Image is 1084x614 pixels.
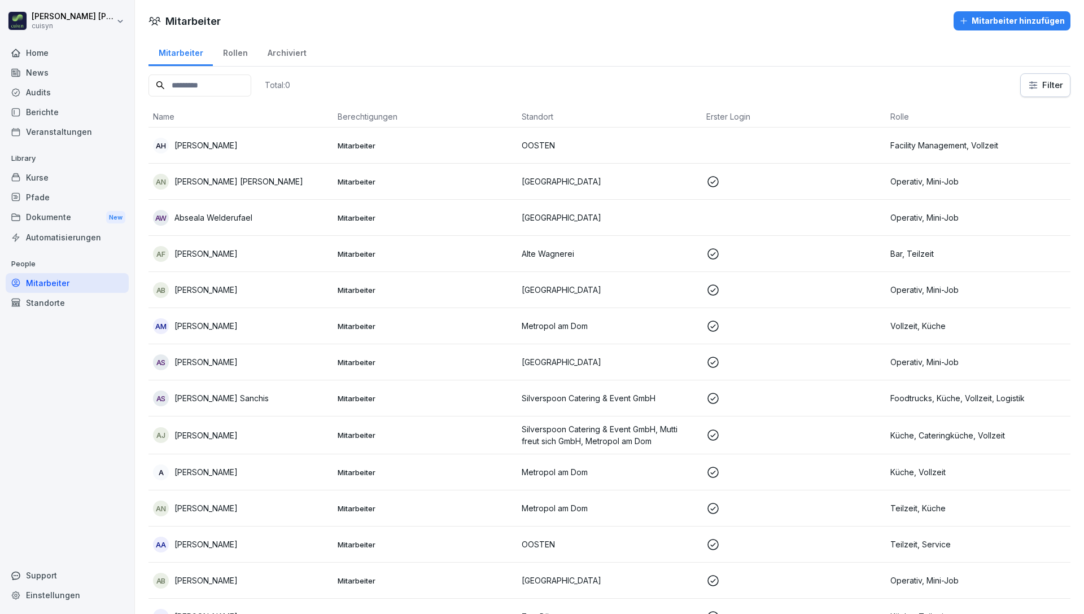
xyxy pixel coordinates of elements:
p: Mitarbeiter [338,321,513,331]
p: Abseala Welderufael [174,212,252,223]
a: Automatisierungen [6,227,129,247]
div: Filter [1028,80,1063,91]
p: [PERSON_NAME] [174,284,238,296]
p: [GEOGRAPHIC_DATA] [522,574,697,586]
p: [PERSON_NAME] [174,502,238,514]
p: Mitarbeiter [338,177,513,187]
p: Mitarbeiter [338,249,513,259]
p: Mitarbeiter [338,393,513,404]
div: AM [153,318,169,334]
th: Erster Login [702,106,886,128]
a: Pfade [6,187,129,207]
p: Mitarbeiter [338,285,513,295]
div: AA [153,537,169,552]
p: Küche, Vollzeit [890,466,1066,478]
button: Mitarbeiter hinzufügen [954,11,1070,30]
div: AS [153,391,169,406]
a: Standorte [6,293,129,313]
div: AF [153,246,169,262]
a: Archiviert [257,37,316,66]
a: Einstellungen [6,585,129,605]
p: Alte Wagnerei [522,248,697,260]
p: [PERSON_NAME] [174,139,238,151]
p: [PERSON_NAME] [174,248,238,260]
th: Name [148,106,333,128]
p: [PERSON_NAME] [174,320,238,332]
p: Bar, Teilzeit [890,248,1066,260]
a: Berichte [6,102,129,122]
a: Veranstaltungen [6,122,129,142]
div: Dokumente [6,207,129,228]
div: AW [153,210,169,226]
div: AN [153,174,169,190]
th: Rolle [886,106,1070,128]
div: AH [153,138,169,153]
p: Silverspoon Catering & Event GmbH, Mutti freut sich GmbH, Metropol am Dom [522,423,697,447]
p: Silverspoon Catering & Event GmbH [522,392,697,404]
p: Mitarbeiter [338,503,513,514]
div: New [106,211,125,224]
p: [PERSON_NAME] [PERSON_NAME] [174,176,303,187]
a: Mitarbeiter [148,37,213,66]
p: [PERSON_NAME] [174,466,238,478]
p: [PERSON_NAME] Sanchis [174,392,269,404]
p: Total: 0 [265,80,290,90]
p: [PERSON_NAME] [PERSON_NAME] [32,12,114,21]
a: Audits [6,82,129,102]
div: Mitarbeiter [6,273,129,293]
p: Mitarbeiter [338,357,513,367]
div: AB [153,282,169,298]
th: Berechtigungen [333,106,518,128]
p: People [6,255,129,273]
p: Küche, Cateringküche, Vollzeit [890,429,1066,441]
h1: Mitarbeiter [165,14,221,29]
p: Mitarbeiter [338,430,513,440]
p: [PERSON_NAME] [174,429,238,441]
p: Operativ, Mini-Job [890,356,1066,368]
p: [GEOGRAPHIC_DATA] [522,212,697,223]
p: [GEOGRAPHIC_DATA] [522,356,697,368]
div: AN [153,501,169,516]
p: OOSTEN [522,538,697,550]
div: AS [153,354,169,370]
a: Kurse [6,168,129,187]
p: Library [6,150,129,168]
div: Mitarbeiter hinzufügen [959,15,1065,27]
p: Facility Management, Vollzeit [890,139,1066,151]
a: DokumenteNew [6,207,129,228]
p: Metropol am Dom [522,466,697,478]
p: Teilzeit, Service [890,538,1066,550]
p: [GEOGRAPHIC_DATA] [522,176,697,187]
p: cuisyn [32,22,114,30]
a: News [6,63,129,82]
th: Standort [517,106,702,128]
p: [PERSON_NAME] [174,574,238,586]
a: Rollen [213,37,257,66]
p: Operativ, Mini-Job [890,284,1066,296]
p: Metropol am Dom [522,320,697,332]
div: Support [6,565,129,585]
div: A [153,464,169,480]
p: [GEOGRAPHIC_DATA] [522,284,697,296]
p: Mitarbeiter [338,141,513,151]
p: OOSTEN [522,139,697,151]
p: [PERSON_NAME] [174,356,238,368]
p: Mitarbeiter [338,213,513,223]
button: Filter [1021,74,1070,97]
div: AJ [153,427,169,443]
p: Operativ, Mini-Job [890,212,1066,223]
a: Home [6,43,129,63]
p: Mitarbeiter [338,467,513,477]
